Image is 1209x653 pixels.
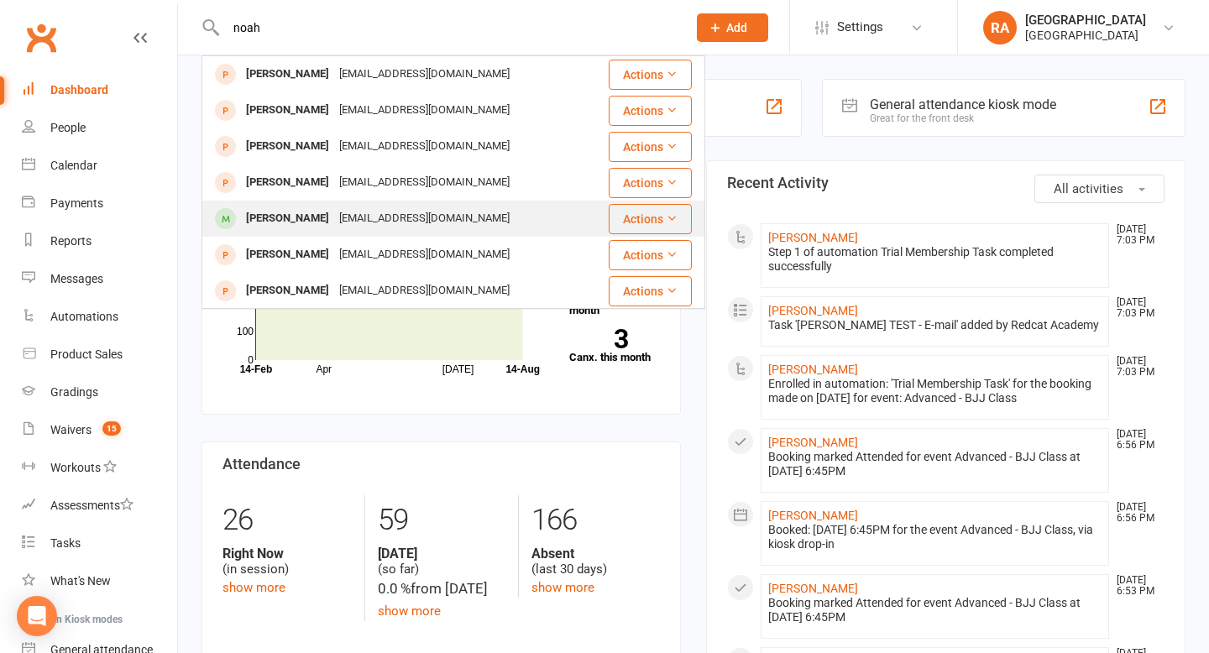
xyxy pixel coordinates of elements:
[1108,224,1164,246] time: [DATE] 7:03 PM
[569,282,660,316] a: 135New this month
[22,185,177,222] a: Payments
[50,347,123,361] div: Product Sales
[22,487,177,525] a: Assessments
[378,546,506,562] strong: [DATE]
[50,499,133,512] div: Assessments
[334,170,515,195] div: [EMAIL_ADDRESS][DOMAIN_NAME]
[241,206,334,231] div: [PERSON_NAME]
[222,546,352,562] strong: Right Now
[609,168,692,198] button: Actions
[531,495,660,546] div: 166
[241,98,334,123] div: [PERSON_NAME]
[22,562,177,600] a: What's New
[768,523,1102,551] div: Booked: [DATE] 6:45PM for the event Advanced - BJJ Class, via kiosk drop-in
[22,71,177,109] a: Dashboard
[50,159,97,172] div: Calendar
[378,580,411,597] span: 0.0 %
[241,279,334,303] div: [PERSON_NAME]
[50,461,101,474] div: Workouts
[531,546,660,577] div: (last 30 days)
[1108,297,1164,319] time: [DATE] 7:03 PM
[334,98,515,123] div: [EMAIL_ADDRESS][DOMAIN_NAME]
[222,495,352,546] div: 26
[50,121,86,134] div: People
[222,456,660,473] h3: Attendance
[334,243,515,267] div: [EMAIL_ADDRESS][DOMAIN_NAME]
[50,423,92,436] div: Waivers
[334,206,515,231] div: [EMAIL_ADDRESS][DOMAIN_NAME]
[22,260,177,298] a: Messages
[1054,181,1123,196] span: All activities
[1108,575,1164,597] time: [DATE] 6:53 PM
[768,304,858,317] a: [PERSON_NAME]
[609,96,692,126] button: Actions
[768,436,858,449] a: [PERSON_NAME]
[768,318,1102,332] div: Task '[PERSON_NAME] TEST - E-mail' added by Redcat Academy
[726,21,747,34] span: Add
[768,231,858,244] a: [PERSON_NAME]
[22,109,177,147] a: People
[22,449,177,487] a: Workouts
[22,525,177,562] a: Tasks
[378,495,506,546] div: 59
[1108,429,1164,451] time: [DATE] 6:56 PM
[768,377,1102,405] div: Enrolled in automation: 'Trial Membership Task' for the booking made on [DATE] for event: Advance...
[102,421,121,436] span: 15
[1108,356,1164,378] time: [DATE] 7:03 PM
[22,336,177,374] a: Product Sales
[531,546,660,562] strong: Absent
[222,580,285,595] a: show more
[22,222,177,260] a: Reports
[837,8,883,46] span: Settings
[50,536,81,550] div: Tasks
[22,147,177,185] a: Calendar
[50,310,118,323] div: Automations
[378,546,506,577] div: (so far)
[1025,13,1146,28] div: [GEOGRAPHIC_DATA]
[50,385,98,399] div: Gradings
[609,60,692,90] button: Actions
[20,17,62,59] a: Clubworx
[609,132,692,162] button: Actions
[378,577,506,600] div: from [DATE]
[50,272,103,285] div: Messages
[22,411,177,449] a: Waivers 15
[768,582,858,595] a: [PERSON_NAME]
[241,243,334,267] div: [PERSON_NAME]
[1025,28,1146,43] div: [GEOGRAPHIC_DATA]
[334,134,515,159] div: [EMAIL_ADDRESS][DOMAIN_NAME]
[222,546,352,577] div: (in session)
[609,276,692,306] button: Actions
[768,363,858,376] a: [PERSON_NAME]
[768,450,1102,478] div: Booking marked Attended for event Advanced - BJJ Class at [DATE] 6:45PM
[17,596,57,636] div: Open Intercom Messenger
[241,134,334,159] div: [PERSON_NAME]
[1108,502,1164,524] time: [DATE] 6:56 PM
[241,170,334,195] div: [PERSON_NAME]
[569,326,628,352] strong: 3
[768,596,1102,624] div: Booking marked Attended for event Advanced - BJJ Class at [DATE] 6:45PM
[768,509,858,522] a: [PERSON_NAME]
[609,240,692,270] button: Actions
[50,196,103,210] div: Payments
[609,204,692,234] button: Actions
[870,97,1056,112] div: General attendance kiosk mode
[983,11,1017,44] div: RA
[531,580,594,595] a: show more
[870,112,1056,124] div: Great for the front desk
[221,16,675,39] input: Search...
[50,574,111,588] div: What's New
[334,279,515,303] div: [EMAIL_ADDRESS][DOMAIN_NAME]
[569,329,660,363] a: 3Canx. this month
[241,62,334,86] div: [PERSON_NAME]
[22,298,177,336] a: Automations
[50,234,92,248] div: Reports
[727,175,1165,191] h3: Recent Activity
[50,83,108,97] div: Dashboard
[334,62,515,86] div: [EMAIL_ADDRESS][DOMAIN_NAME]
[22,374,177,411] a: Gradings
[1034,175,1165,203] button: All activities
[378,603,441,619] a: show more
[768,245,1102,274] div: Step 1 of automation Trial Membership Task completed successfully
[697,13,768,42] button: Add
